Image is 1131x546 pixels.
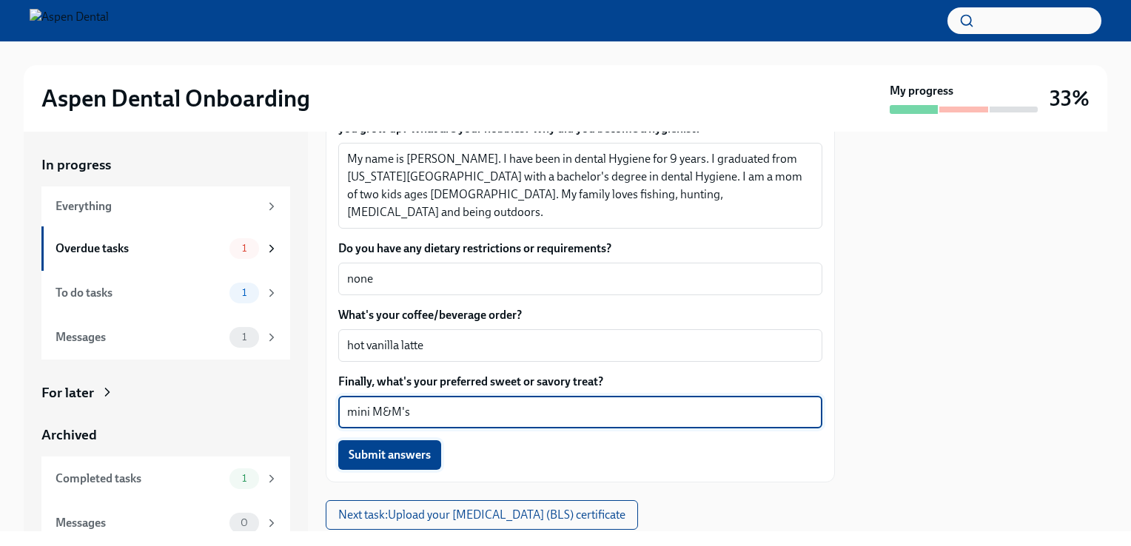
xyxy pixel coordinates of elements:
[232,517,257,528] span: 0
[41,425,290,445] a: Archived
[349,448,431,462] span: Submit answers
[41,501,290,545] a: Messages0
[326,500,638,530] button: Next task:Upload your [MEDICAL_DATA] (BLS) certificate
[56,240,224,257] div: Overdue tasks
[338,440,441,470] button: Submit answers
[338,374,822,390] label: Finally, what's your preferred sweet or savory treat?
[347,150,813,221] textarea: My name is [PERSON_NAME]. I have been in dental Hygiene for 9 years. I graduated from [US_STATE][...
[56,515,224,531] div: Messages
[233,287,255,298] span: 1
[56,329,224,346] div: Messages
[41,186,290,226] a: Everything
[1050,85,1090,112] h3: 33%
[41,84,310,113] h2: Aspen Dental Onboarding
[233,331,255,343] span: 1
[41,271,290,315] a: To do tasks1
[41,383,290,402] a: For later
[890,83,953,99] strong: My progress
[56,471,224,487] div: Completed tasks
[338,307,822,323] label: What's your coffee/beverage order?
[30,9,109,33] img: Aspen Dental
[41,456,290,501] a: Completed tasks1
[338,508,625,522] span: Next task : Upload your [MEDICAL_DATA] (BLS) certificate
[41,383,94,402] div: For later
[347,403,813,421] textarea: mini M&M's
[347,337,813,354] textarea: hot vanilla latte
[233,243,255,254] span: 1
[56,198,259,215] div: Everything
[41,155,290,175] a: In progress
[41,315,290,360] a: Messages1
[347,270,813,288] textarea: none
[233,473,255,484] span: 1
[41,226,290,271] a: Overdue tasks1
[338,240,822,257] label: Do you have any dietary restrictions or requirements?
[56,285,224,301] div: To do tasks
